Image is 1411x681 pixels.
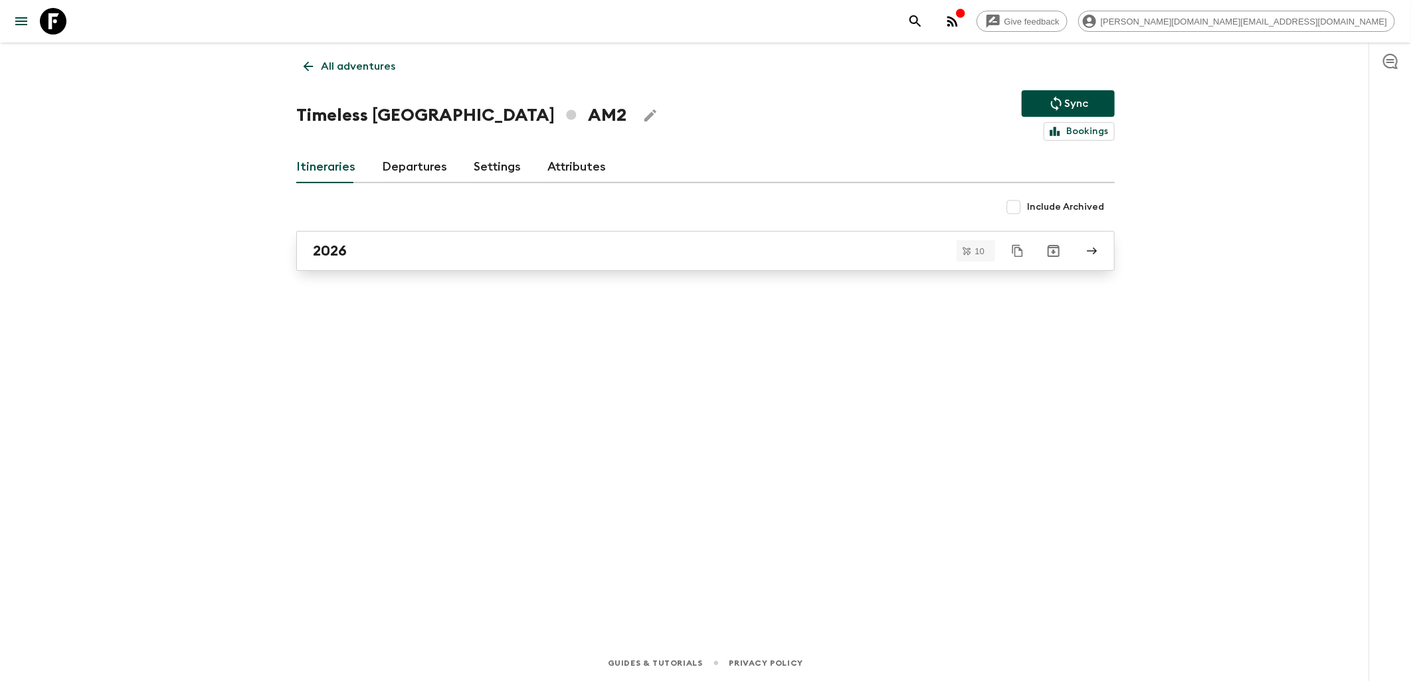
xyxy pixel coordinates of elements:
[637,102,664,129] button: Edit Adventure Title
[321,58,395,74] p: All adventures
[608,656,703,670] a: Guides & Tutorials
[313,242,347,260] h2: 2026
[296,231,1115,271] a: 2026
[296,53,403,80] a: All adventures
[729,656,803,670] a: Privacy Policy
[997,17,1067,27] span: Give feedback
[1027,200,1104,214] span: Include Archived
[547,151,606,183] a: Attributes
[902,8,929,35] button: search adventures
[1064,96,1088,112] p: Sync
[1040,238,1067,264] button: Archive
[1006,239,1030,263] button: Duplicate
[8,8,35,35] button: menu
[1044,122,1115,141] a: Bookings
[296,102,626,129] h1: Timeless [GEOGRAPHIC_DATA] AM2
[977,11,1068,32] a: Give feedback
[967,247,992,256] span: 10
[1093,17,1394,27] span: [PERSON_NAME][DOMAIN_NAME][EMAIL_ADDRESS][DOMAIN_NAME]
[296,151,355,183] a: Itineraries
[382,151,447,183] a: Departures
[1078,11,1395,32] div: [PERSON_NAME][DOMAIN_NAME][EMAIL_ADDRESS][DOMAIN_NAME]
[1022,90,1115,117] button: Sync adventure departures to the booking engine
[474,151,521,183] a: Settings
